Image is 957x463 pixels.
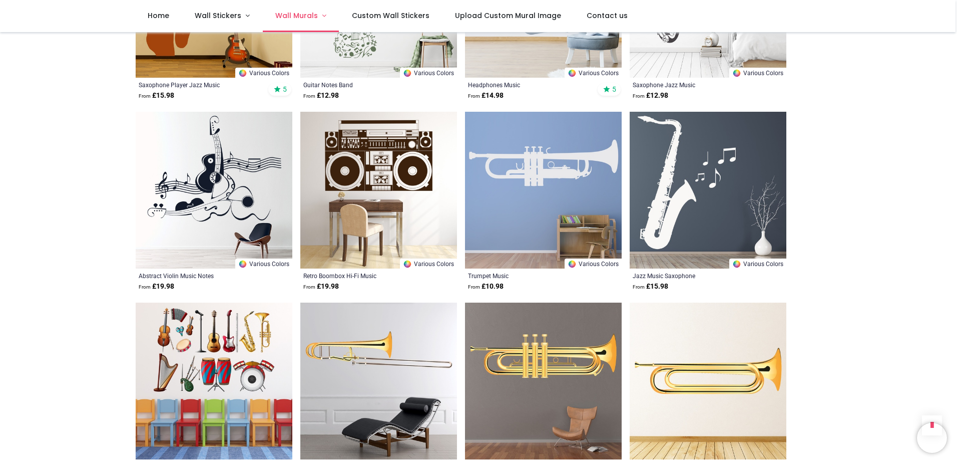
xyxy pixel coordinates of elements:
[468,284,480,290] span: From
[468,282,504,292] strong: £ 10.98
[303,91,339,101] strong: £ 12.98
[400,68,457,78] a: Various Colors
[465,112,622,269] img: Trumpet Music Wall Sticker
[352,11,429,21] span: Custom Wall Stickers
[303,284,315,290] span: From
[235,68,292,78] a: Various Colors
[283,85,287,94] span: 5
[195,11,241,21] span: Wall Stickers
[468,93,480,99] span: From
[633,91,668,101] strong: £ 12.98
[148,11,169,21] span: Home
[612,85,616,94] span: 5
[568,260,577,269] img: Color Wheel
[136,303,292,459] img: Musical Instruments Drums Guitar Wall Sticker Set
[238,260,247,269] img: Color Wheel
[303,81,424,89] a: Guitar Notes Band
[400,259,457,269] a: Various Colors
[300,303,457,459] img: Gold Trombone Brass Instruments Wall Sticker
[732,69,741,78] img: Color Wheel
[303,93,315,99] span: From
[565,68,622,78] a: Various Colors
[729,68,786,78] a: Various Colors
[565,259,622,269] a: Various Colors
[455,11,561,21] span: Upload Custom Mural Image
[235,259,292,269] a: Various Colors
[303,272,424,280] a: Retro Boombox Hi-Fi Music
[729,259,786,269] a: Various Colors
[630,112,786,269] img: Jazz Music Saxophone Wall Sticker
[403,69,412,78] img: Color Wheel
[630,303,786,459] img: Bugle Brass Instruments Wall Sticker
[633,81,753,89] a: Saxophone Jazz Music
[238,69,247,78] img: Color Wheel
[139,284,151,290] span: From
[732,260,741,269] img: Color Wheel
[468,81,589,89] a: Headphones Music
[587,11,628,21] span: Contact us
[300,112,457,269] img: Retro Boombox Hi-Fi Music Wall Sticker
[139,81,259,89] a: Saxophone Player Jazz Music
[139,93,151,99] span: From
[275,11,318,21] span: Wall Murals
[633,93,645,99] span: From
[633,284,645,290] span: From
[633,282,668,292] strong: £ 15.98
[403,260,412,269] img: Color Wheel
[139,272,259,280] a: Abstract Violin Music Notes
[139,282,174,292] strong: £ 19.98
[468,91,504,101] strong: £ 14.98
[468,272,589,280] a: Trumpet Music
[136,112,292,269] img: Abstract Violin Music Notes Wall Sticker
[568,69,577,78] img: Color Wheel
[303,282,339,292] strong: £ 19.98
[917,423,947,453] iframe: Brevo live chat
[139,91,174,101] strong: £ 15.98
[465,303,622,459] img: Gold Trumpet Brass Instruments Wall Sticker
[633,272,753,280] a: Jazz Music Saxophone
